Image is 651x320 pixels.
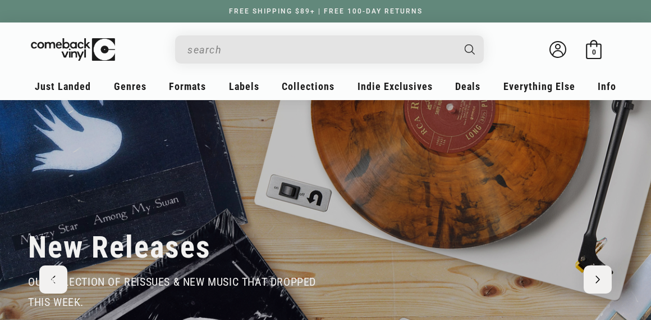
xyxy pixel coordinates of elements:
[229,80,259,92] span: Labels
[598,80,616,92] span: Info
[169,80,206,92] span: Formats
[357,80,433,92] span: Indie Exclusives
[282,80,334,92] span: Collections
[455,35,485,64] button: Search
[28,275,316,309] span: our selection of reissues & new music that dropped this week.
[175,35,484,64] div: Search
[114,80,146,92] span: Genres
[592,48,596,56] span: 0
[187,38,453,61] input: search
[503,80,575,92] span: Everything Else
[35,80,91,92] span: Just Landed
[218,7,434,15] a: FREE SHIPPING $89+ | FREE 100-DAY RETURNS
[28,229,211,266] h2: New Releases
[455,80,480,92] span: Deals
